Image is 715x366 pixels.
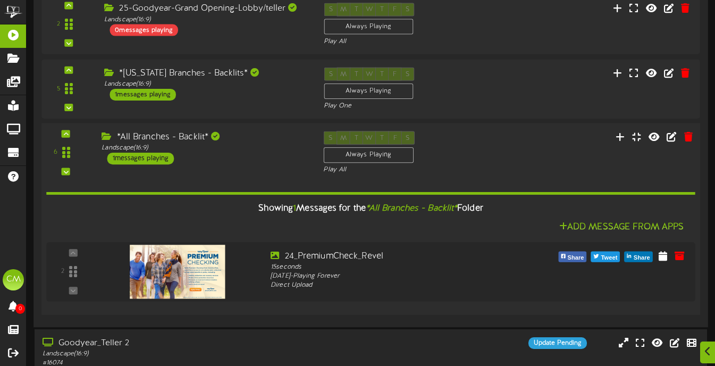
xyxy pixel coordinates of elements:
div: 1 messages playing [107,153,174,164]
i: *All Branches - Backlit* [366,204,457,214]
div: Landscape ( 16:9 ) [104,15,308,24]
div: Update Pending [528,337,587,349]
div: *[US_STATE] Branches - Backlits* [104,68,308,80]
span: 0 [15,304,25,314]
div: Always Playing [324,19,413,34]
div: 25-Goodyear-Grand Opening-Lobby/teller [104,3,308,15]
div: Landscape ( 16:9 ) [104,80,308,89]
button: Tweet [591,252,620,262]
div: Play One [324,102,473,111]
span: Share [565,252,586,264]
button: Add Message From Apps [556,221,687,234]
div: 0 messages playing [110,24,178,36]
span: Tweet [599,252,620,264]
div: *All Branches - Backlit* [102,131,307,144]
span: 1 [293,204,296,214]
div: 24_PremiumCheck_Revel [271,251,525,263]
div: 15 seconds [271,263,525,272]
div: 1 messages playing [110,89,175,101]
div: Direct Upload [271,281,525,290]
div: [DATE] - Playing Forever [271,272,525,281]
div: Play All [324,37,473,46]
div: CM [3,269,24,290]
div: Landscape ( 16:9 ) [43,350,307,359]
div: Goodyear_Teller 2 [43,337,307,350]
img: 7f009106-bc0f-4e73-91f1-126d1b4e4e78.jpg [130,245,225,299]
div: Always Playing [324,84,413,99]
div: Showing Messages for the Folder [38,198,703,221]
div: Landscape ( 16:9 ) [102,144,307,153]
button: Share [625,252,653,262]
button: Share [558,252,586,262]
div: Play All [323,166,473,175]
span: Share [632,252,652,264]
div: 6 [54,148,57,157]
div: Always Playing [323,147,413,163]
